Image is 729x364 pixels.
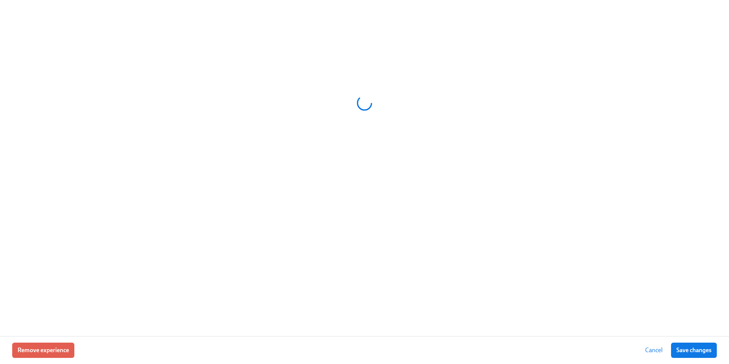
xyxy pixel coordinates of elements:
button: Save changes [671,343,717,358]
span: Save changes [676,346,711,354]
span: Cancel [645,346,663,354]
span: Remove experience [18,346,69,354]
button: Cancel [640,343,668,358]
button: Remove experience [12,343,74,358]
